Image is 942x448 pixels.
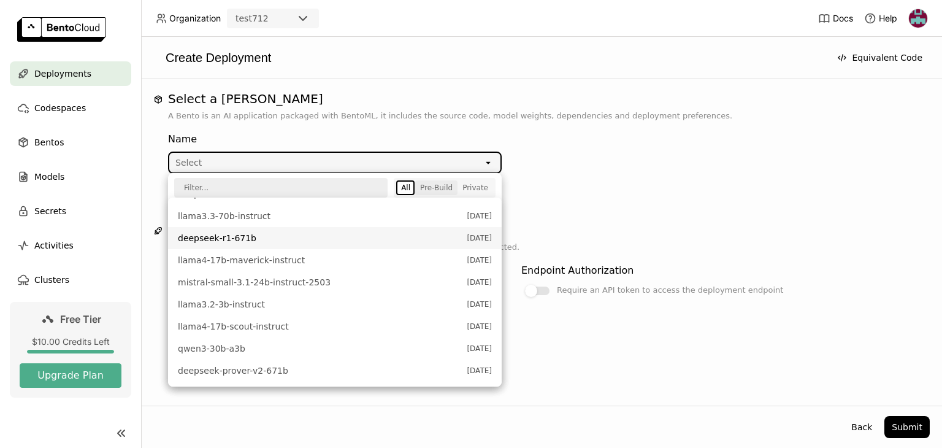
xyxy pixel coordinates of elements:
div: Name [168,132,502,147]
span: [DATE] [467,298,492,311]
h1: Select a [PERSON_NAME] [168,91,915,106]
div: Private [462,183,488,193]
span: qwen3-30b-a3b [178,342,461,355]
span: llama4-17b-scout-instruct [178,320,461,333]
span: Models [34,169,64,184]
span: Secrets [34,204,66,218]
input: Filter... [175,179,378,196]
div: Create Deployment [153,49,825,66]
span: llama3.2-3b-instruct [178,298,461,311]
p: BentoML automatically recommends default configuration based on the Bento selected. [168,241,915,253]
div: Select [175,156,202,169]
span: deepseek-r1-671b [178,232,461,244]
a: Activities [10,233,131,258]
span: Activities [34,238,74,253]
button: Equivalent Code [830,47,930,69]
div: Help [864,12,897,25]
ul: Menu [168,198,502,387]
img: Ayas Hussein [909,9,927,28]
a: Codespaces [10,96,131,120]
span: Codespaces [34,101,86,115]
span: Free Tier [60,313,101,325]
span: mistral-small-3.1-24b-instruct-2503 [178,276,461,288]
span: llama3.3-70b-instruct [178,210,461,222]
p: A Bento is an AI application packaged with BentoML, it includes the source code, model weights, d... [168,110,915,122]
span: Docs [833,13,853,24]
span: [DATE] [467,210,492,222]
input: Selected test712. [270,13,271,25]
div: $10.00 Credits Left [20,336,121,347]
span: llama4-17b-maverick-instruct [178,254,461,266]
h1: Deployment Config [168,223,915,238]
span: [DATE] [467,365,492,377]
span: [DATE] [467,276,492,288]
div: segmented control [396,180,493,195]
span: deepseek-prover-v2-671b [178,365,461,377]
div: Endpoint Authorization [521,263,634,278]
span: [DATE] [467,342,492,355]
div: Pre-Build [420,183,453,193]
button: Back [844,416,879,438]
a: Secrets [10,199,131,223]
span: [DATE] [467,254,492,266]
div: test712 [235,12,269,25]
span: Deployments [34,66,91,81]
img: logo [17,17,106,42]
span: [DATE] [467,232,492,244]
svg: open [483,158,493,168]
span: Bentos [34,135,64,150]
span: [DATE] [467,320,492,333]
div: All [401,183,410,193]
span: Organization [169,13,221,24]
button: Upgrade Plan [20,363,121,388]
a: Deployments [10,61,131,86]
span: Clusters [34,272,69,287]
a: Clusters [10,268,131,292]
a: Bentos [10,130,131,155]
a: Models [10,164,131,189]
div: Require an API token to access the deployment endpoint [557,283,783,298]
span: Help [879,13,897,24]
a: Free Tier$10.00 Credits LeftUpgrade Plan [10,302,131,398]
button: Submit [884,416,930,438]
a: Docs [818,12,853,25]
